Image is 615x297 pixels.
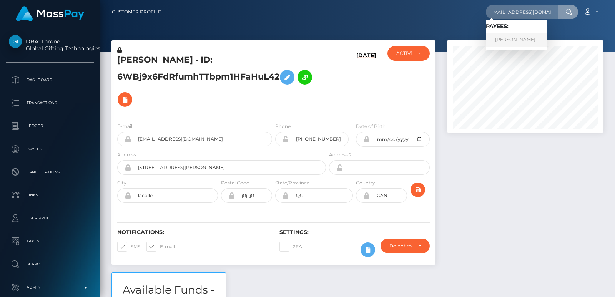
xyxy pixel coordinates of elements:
[6,139,94,159] a: Payees
[16,6,84,21] img: MassPay Logo
[396,50,412,56] div: ACTIVE
[6,278,94,297] a: Admin
[6,163,94,182] a: Cancellations
[117,123,132,130] label: E-mail
[329,151,352,158] label: Address 2
[221,179,249,186] label: Postal Code
[356,52,376,113] h6: [DATE]
[6,186,94,205] a: Links
[279,229,430,236] h6: Settings:
[9,259,91,270] p: Search
[117,229,268,236] h6: Notifications:
[112,4,161,20] a: Customer Profile
[9,74,91,86] p: Dashboard
[117,151,136,158] label: Address
[146,242,175,252] label: E-mail
[6,70,94,90] a: Dashboard
[6,209,94,228] a: User Profile
[9,35,22,48] img: Global Gifting Technologies Inc
[356,179,375,186] label: Country
[9,212,91,224] p: User Profile
[9,166,91,178] p: Cancellations
[486,33,547,47] a: [PERSON_NAME]
[9,97,91,109] p: Transactions
[9,282,91,293] p: Admin
[387,46,430,61] button: ACTIVE
[381,239,430,253] button: Do not require
[9,143,91,155] p: Payees
[6,116,94,136] a: Ledger
[356,123,386,130] label: Date of Birth
[9,120,91,132] p: Ledger
[486,23,547,30] h6: Payees:
[6,255,94,274] a: Search
[117,54,322,111] h5: [PERSON_NAME] - ID: 6WBj9x6FdRfumhTTbpm1HFaHuL42
[9,236,91,247] p: Taxes
[6,232,94,251] a: Taxes
[117,179,126,186] label: City
[389,243,412,249] div: Do not require
[9,189,91,201] p: Links
[6,38,94,52] span: DBA: Throne Global Gifting Technologies Inc
[275,179,309,186] label: State/Province
[486,5,558,19] input: Search...
[6,93,94,113] a: Transactions
[279,242,302,252] label: 2FA
[117,242,140,252] label: SMS
[275,123,291,130] label: Phone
